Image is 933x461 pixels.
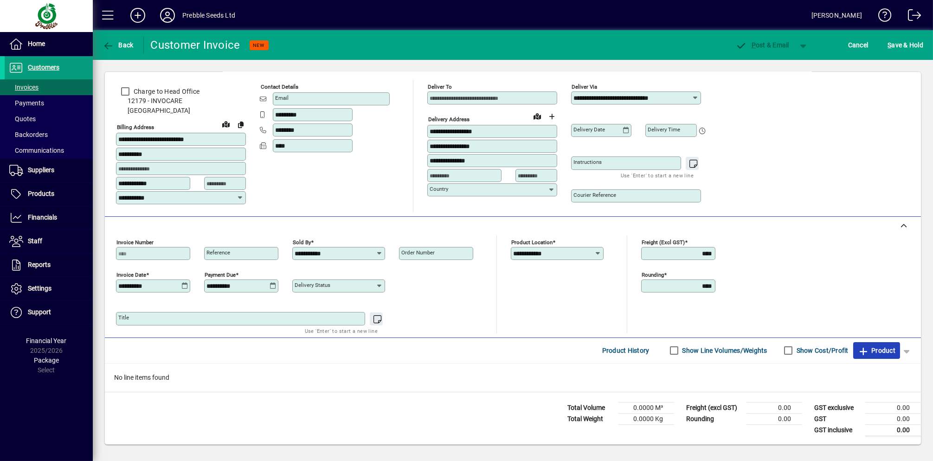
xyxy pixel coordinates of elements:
[511,239,553,245] mat-label: Product location
[5,230,93,253] a: Staff
[846,37,871,53] button: Cancel
[93,37,144,53] app-page-header-button: Back
[153,7,182,24] button: Profile
[810,424,865,436] td: GST inclusive
[573,159,602,165] mat-label: Instructions
[5,182,93,206] a: Products
[731,37,794,53] button: Post & Email
[545,109,560,124] button: Choose address
[5,79,93,95] a: Invoices
[865,413,921,424] td: 0.00
[100,37,136,53] button: Back
[618,402,674,413] td: 0.0000 M³
[428,84,452,90] mat-label: Deliver To
[530,109,545,123] a: View on map
[430,186,448,192] mat-label: Country
[28,308,51,316] span: Support
[573,126,605,133] mat-label: Delivery date
[888,38,923,52] span: ave & Hold
[5,143,93,158] a: Communications
[28,214,57,221] span: Financials
[746,402,802,413] td: 0.00
[811,8,862,23] div: [PERSON_NAME]
[132,87,199,96] label: Charge to Head Office
[618,413,674,424] td: 0.0000 Kg
[901,2,921,32] a: Logout
[9,147,64,154] span: Communications
[858,343,895,358] span: Product
[116,239,154,245] mat-label: Invoice number
[233,117,248,132] button: Copy to Delivery address
[9,131,48,138] span: Backorders
[810,413,865,424] td: GST
[563,413,618,424] td: Total Weight
[305,325,378,336] mat-hint: Use 'Enter' to start a new line
[865,402,921,413] td: 0.00
[735,41,789,49] span: ost & Email
[253,42,265,48] span: NEW
[888,41,891,49] span: S
[9,115,36,123] span: Quotes
[5,277,93,300] a: Settings
[28,64,59,71] span: Customers
[116,96,246,116] span: 12179 - INVOCARE [GEOGRAPHIC_DATA]
[563,402,618,413] td: Total Volume
[5,206,93,229] a: Financials
[885,37,926,53] button: Save & Hold
[865,424,921,436] td: 0.00
[34,357,59,364] span: Package
[871,2,892,32] a: Knowledge Base
[105,364,921,392] div: No line items found
[9,84,39,91] span: Invoices
[182,8,235,23] div: Prebble Seeds Ltd
[295,282,330,288] mat-label: Delivery status
[5,95,93,111] a: Payments
[118,314,129,321] mat-label: Title
[5,159,93,182] a: Suppliers
[275,95,289,101] mat-label: Email
[293,239,311,245] mat-label: Sold by
[5,253,93,277] a: Reports
[206,249,230,256] mat-label: Reference
[621,170,694,181] mat-hint: Use 'Enter' to start a new line
[602,343,650,358] span: Product History
[28,237,42,245] span: Staff
[5,301,93,324] a: Support
[123,7,153,24] button: Add
[752,41,756,49] span: P
[795,346,849,355] label: Show Cost/Profit
[9,99,44,107] span: Payments
[573,192,616,198] mat-label: Courier Reference
[103,41,134,49] span: Back
[642,239,685,245] mat-label: Freight (excl GST)
[810,402,865,413] td: GST exclusive
[5,111,93,127] a: Quotes
[28,40,45,47] span: Home
[28,261,51,268] span: Reports
[26,337,67,344] span: Financial Year
[401,249,435,256] mat-label: Order number
[28,285,51,292] span: Settings
[5,127,93,143] a: Backorders
[853,342,900,359] button: Product
[28,190,54,197] span: Products
[28,166,54,174] span: Suppliers
[5,32,93,56] a: Home
[572,84,597,90] mat-label: Deliver via
[151,38,240,52] div: Customer Invoice
[219,117,233,131] a: View on map
[598,342,653,359] button: Product History
[681,346,767,355] label: Show Line Volumes/Weights
[682,413,746,424] td: Rounding
[205,271,236,278] mat-label: Payment due
[682,402,746,413] td: Freight (excl GST)
[848,38,869,52] span: Cancel
[746,413,802,424] td: 0.00
[648,126,680,133] mat-label: Delivery time
[642,271,664,278] mat-label: Rounding
[116,271,146,278] mat-label: Invoice date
